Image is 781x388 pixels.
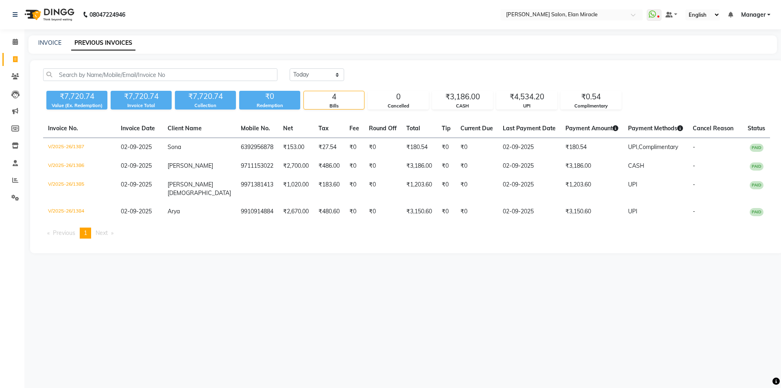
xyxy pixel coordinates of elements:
span: Client Name [168,125,202,132]
a: INVOICE [38,39,61,46]
span: - [693,162,695,169]
td: ₹0 [456,157,498,175]
div: Value (Ex. Redemption) [46,102,107,109]
span: PAID [750,208,764,216]
td: V/2025-26/1385 [43,175,116,202]
td: ₹3,186.00 [401,157,437,175]
span: UPI [628,208,637,215]
span: - [693,143,695,151]
span: 02-09-2025 [121,162,152,169]
span: 1 [84,229,87,237]
span: Net [283,125,293,132]
div: ₹0 [239,91,300,102]
td: 6392956878 [236,138,278,157]
td: V/2025-26/1386 [43,157,116,175]
nav: Pagination [43,228,770,239]
td: ₹0 [345,157,364,175]
span: Tip [442,125,451,132]
span: Complimentary [639,143,678,151]
td: 9910914884 [236,202,278,221]
div: 4 [304,91,364,103]
span: CASH [628,162,644,169]
span: Round Off [369,125,397,132]
td: ₹0 [456,202,498,221]
td: ₹0 [437,202,456,221]
span: 02-09-2025 [121,208,152,215]
span: Payment Methods [628,125,683,132]
span: Mobile No. [241,125,270,132]
td: ₹1,203.60 [401,175,437,202]
td: ₹0 [345,202,364,221]
span: 02-09-2025 [121,181,152,188]
td: ₹0 [437,175,456,202]
td: ₹0 [345,138,364,157]
td: ₹183.60 [314,175,345,202]
b: 08047224946 [89,3,125,26]
div: ₹3,186.00 [432,91,493,103]
div: ₹7,720.74 [111,91,172,102]
td: ₹3,186.00 [561,157,623,175]
td: ₹0 [364,175,401,202]
div: ₹0.54 [561,91,621,103]
span: UPI, [628,143,639,151]
span: - [693,208,695,215]
span: Invoice No. [48,125,78,132]
span: Sona [168,143,181,151]
td: 9711153022 [236,157,278,175]
div: ₹7,720.74 [46,91,107,102]
td: ₹2,670.00 [278,202,314,221]
td: ₹0 [345,175,364,202]
td: ₹0 [437,157,456,175]
input: Search by Name/Mobile/Email/Invoice No [43,68,277,81]
td: ₹480.60 [314,202,345,221]
td: ₹0 [364,138,401,157]
td: ₹0 [364,157,401,175]
span: Tax [319,125,329,132]
span: [PERSON_NAME] [168,162,213,169]
td: ₹0 [437,138,456,157]
td: 02-09-2025 [498,157,561,175]
td: ₹3,150.60 [561,202,623,221]
td: 9971381413 [236,175,278,202]
span: PAID [750,144,764,152]
td: ₹0 [364,202,401,221]
span: Status [748,125,765,132]
div: Collection [175,102,236,109]
span: Arya [168,208,180,215]
td: ₹180.54 [561,138,623,157]
div: Bills [304,103,364,110]
span: Total [406,125,420,132]
td: ₹3,150.60 [401,202,437,221]
div: Cancelled [368,103,428,110]
span: Next [96,229,108,237]
span: Cancel Reason [693,125,733,132]
div: UPI [497,103,557,110]
td: V/2025-26/1384 [43,202,116,221]
div: ₹7,720.74 [175,91,236,102]
div: ₹4,534.20 [497,91,557,103]
span: Payment Amount [565,125,618,132]
td: 02-09-2025 [498,175,561,202]
div: Complimentary [561,103,621,110]
td: V/2025-26/1387 [43,138,116,157]
td: ₹0 [456,138,498,157]
td: ₹180.54 [401,138,437,157]
span: Manager [741,11,766,19]
span: Invoice Date [121,125,155,132]
span: PAID [750,162,764,171]
span: 02-09-2025 [121,143,152,151]
span: [PERSON_NAME][DEMOGRAPHIC_DATA] [168,181,231,197]
span: Last Payment Date [503,125,556,132]
td: ₹153.00 [278,138,314,157]
div: CASH [432,103,493,110]
div: Invoice Total [111,102,172,109]
span: - [693,181,695,188]
span: Fee [349,125,359,132]
img: logo [21,3,76,26]
td: ₹27.54 [314,138,345,157]
span: Previous [53,229,75,237]
td: ₹0 [456,175,498,202]
td: ₹486.00 [314,157,345,175]
td: ₹1,203.60 [561,175,623,202]
td: ₹1,020.00 [278,175,314,202]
